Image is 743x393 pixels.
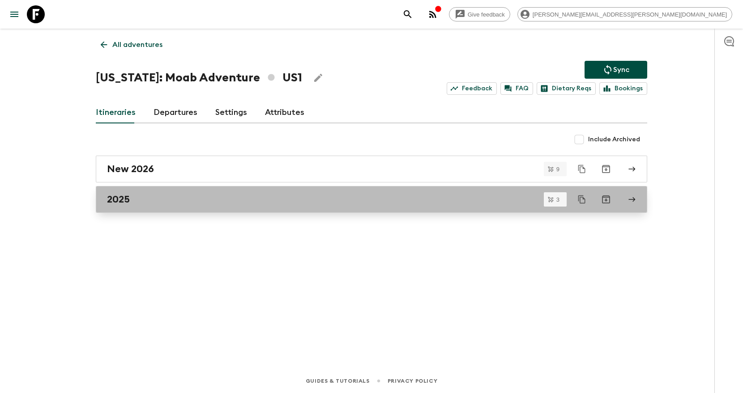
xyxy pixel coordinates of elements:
button: Edit Adventure Title [309,69,327,87]
span: Give feedback [463,11,510,18]
a: Give feedback [449,7,510,21]
h1: [US_STATE]: Moab Adventure US1 [96,69,302,87]
a: Privacy Policy [388,376,437,386]
span: Include Archived [588,135,640,144]
button: Sync adventure departures to the booking engine [585,61,647,79]
a: Guides & Tutorials [306,376,370,386]
a: Feedback [447,82,497,95]
a: Bookings [599,82,647,95]
a: Dietary Reqs [537,82,596,95]
h2: New 2026 [107,163,154,175]
a: Settings [215,102,247,123]
button: Archive [597,160,615,178]
span: [PERSON_NAME][EMAIL_ADDRESS][PERSON_NAME][DOMAIN_NAME] [528,11,732,18]
button: search adventures [399,5,417,23]
span: 3 [551,197,565,203]
a: All adventures [96,36,167,54]
a: 2025 [96,186,647,213]
a: FAQ [500,82,533,95]
h2: 2025 [107,194,130,205]
button: Archive [597,190,615,208]
a: Attributes [265,102,304,123]
button: menu [5,5,23,23]
a: Itineraries [96,102,136,123]
a: New 2026 [96,156,647,182]
div: [PERSON_NAME][EMAIL_ADDRESS][PERSON_NAME][DOMAIN_NAME] [517,7,732,21]
button: Duplicate [574,191,590,207]
button: Duplicate [574,161,590,177]
p: Sync [613,64,629,75]
a: Departures [154,102,197,123]
p: All adventures [112,39,162,50]
span: 9 [551,166,565,172]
